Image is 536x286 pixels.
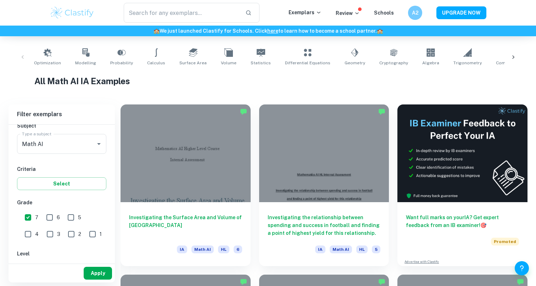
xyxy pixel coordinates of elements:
span: Complex Numbers [496,60,535,66]
img: Marked [517,278,524,285]
h6: We just launched Clastify for Schools. Click to learn how to become a school partner. [1,27,535,35]
a: Advertise with Clastify [404,259,439,264]
span: Algebra [422,60,439,66]
span: 1 [100,230,102,238]
img: Marked [240,278,247,285]
span: 3 [57,230,60,238]
span: Volume [221,60,236,66]
img: Marked [240,108,247,115]
img: Clastify logo [50,6,95,20]
span: Modelling [75,60,96,66]
span: Promoted [491,238,519,245]
h6: Criteria [17,165,106,173]
h6: Investigating the relationship between spending and success in football and finding a point of hi... [268,214,381,237]
span: HL [218,245,229,253]
a: Investigating the Surface Area and Volume of [GEOGRAPHIC_DATA]IAMath AIHL6 [121,104,251,266]
span: Statistics [251,60,271,66]
img: Thumbnail [397,104,527,202]
a: here [267,28,278,34]
h6: Grade [17,199,106,206]
button: A2 [408,6,422,20]
span: 7 [35,214,38,221]
span: Probability [110,60,133,66]
span: 6 [57,214,60,221]
span: Math AI [330,245,352,253]
span: 4 [35,230,39,238]
span: Trigonometry [453,60,482,66]
h6: A2 [411,9,419,17]
a: Investigating the relationship between spending and success in football and finding a point of hi... [259,104,389,266]
h6: Investigating the Surface Area and Volume of [GEOGRAPHIC_DATA] [129,214,242,237]
span: Calculus [147,60,165,66]
label: Type a subject [22,131,51,137]
h6: Want full marks on your IA ? Get expert feedback from an IB examiner! [406,214,519,229]
a: Schools [374,10,394,16]
span: IA [177,245,187,253]
span: Optimization [34,60,61,66]
span: 5 [372,245,380,253]
p: Exemplars [289,9,322,16]
span: Math AI [191,245,214,253]
span: 🏫 [153,28,160,34]
span: HL [356,245,368,253]
span: 2 [78,230,81,238]
span: Geometry [345,60,365,66]
span: 5 [78,214,81,221]
span: 🏫 [377,28,383,34]
button: Open [94,139,104,149]
img: Marked [378,278,385,285]
h6: Filter exemplars [9,104,115,124]
img: Marked [378,108,385,115]
h6: Level [17,250,106,258]
button: Apply [84,267,112,280]
span: IA [315,245,325,253]
span: Differential Equations [285,60,330,66]
a: Want full marks on yourIA? Get expert feedback from an IB examiner!PromotedAdvertise with Clastify [397,104,527,266]
span: Cryptography [379,60,408,66]
button: UPGRADE NOW [436,6,486,19]
input: Search for any exemplars... [124,3,240,23]
span: Surface Area [179,60,207,66]
span: 🎯 [480,222,486,228]
h6: Subject [17,122,106,130]
button: Select [17,177,106,190]
p: Review [336,9,360,17]
span: 6 [234,245,242,253]
h1: All Math AI IA Examples [34,75,502,87]
button: Help and Feedback [515,261,529,275]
